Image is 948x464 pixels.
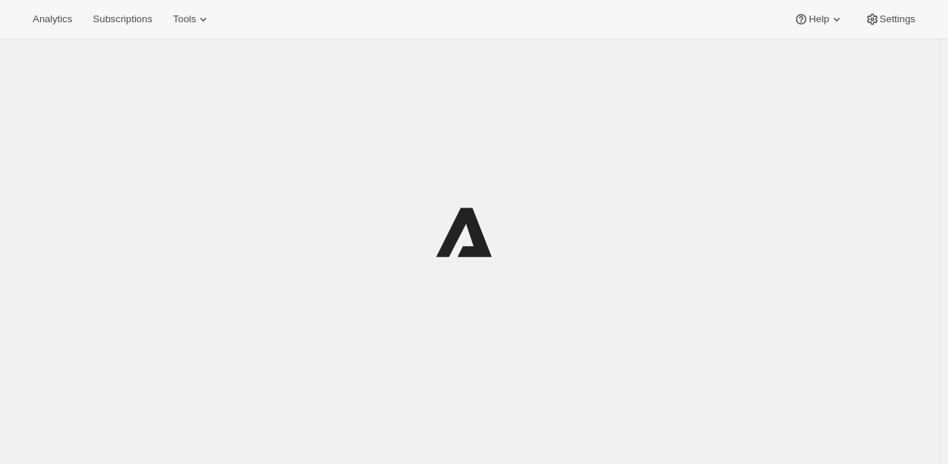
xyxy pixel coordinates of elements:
span: Subscriptions [93,13,152,25]
button: Help [785,9,852,30]
button: Analytics [24,9,81,30]
button: Tools [164,9,220,30]
span: Settings [880,13,915,25]
span: Help [809,13,829,25]
button: Settings [856,9,924,30]
span: Analytics [33,13,72,25]
span: Tools [173,13,196,25]
button: Subscriptions [84,9,161,30]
